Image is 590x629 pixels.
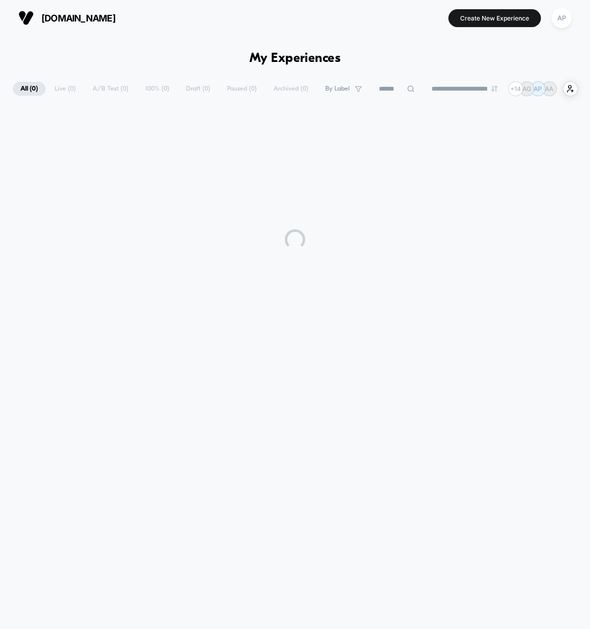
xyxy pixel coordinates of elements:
div: AP [552,8,572,28]
button: [DOMAIN_NAME] [15,10,119,26]
div: + 14 [508,81,523,96]
span: [DOMAIN_NAME] [41,13,116,24]
p: AA [545,85,553,93]
span: All ( 0 ) [13,82,46,96]
button: Create New Experience [448,9,541,27]
p: AP [534,85,542,93]
img: end [491,85,497,92]
p: AG [523,85,531,93]
img: Visually logo [18,10,34,26]
span: By Label [325,85,350,93]
h1: My Experiences [249,51,341,66]
button: AP [549,8,575,29]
